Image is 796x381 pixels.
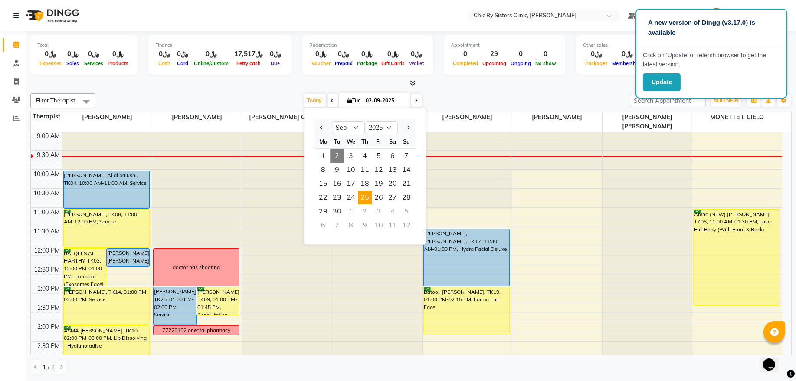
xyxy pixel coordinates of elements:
[32,189,62,198] div: 10:30 AM
[330,190,344,204] span: 23
[64,171,149,208] div: [PERSON_NAME] Al al balushi, TK04, 10:00 AM-11:00 AM, Service
[344,163,358,177] span: 10
[234,60,263,66] span: Petty cash
[603,112,692,132] span: [PERSON_NAME] [PERSON_NAME]
[400,177,413,190] span: 21
[316,163,330,177] span: 8
[33,265,62,274] div: 12:30 PM
[346,97,364,104] span: Tue
[32,227,62,236] div: 11:30 AM
[386,190,400,204] div: Saturday, September 27, 2025
[400,218,413,232] div: Sunday, October 12, 2025
[533,49,558,59] div: 0
[372,135,386,148] div: Fr
[423,112,512,123] span: [PERSON_NAME]
[358,177,372,190] div: Thursday, September 18, 2025
[36,131,62,141] div: 9:00 AM
[709,8,724,23] img: Khulood al adawi
[330,149,344,163] span: 2
[692,112,782,123] span: MONETTE I. CIELO
[400,163,413,177] div: Sunday, September 14, 2025
[309,49,333,59] div: ﷼0
[358,163,372,177] span: 11
[105,49,131,59] div: ﷼0
[33,246,62,255] div: 12:00 PM
[400,204,413,218] div: Sunday, October 5, 2025
[316,149,330,163] span: 1
[372,149,386,163] div: Friday, September 5, 2025
[355,60,379,66] span: Package
[64,249,106,286] div: BALQEES AL HARTHY, TK03, 12:00 PM-01:00 PM, Exocobio (Exosomes Face)
[643,73,681,91] button: Update
[22,3,82,28] img: logo
[266,49,285,59] div: ﷼0
[156,60,173,66] span: Cash
[316,204,330,218] div: Monday, September 29, 2025
[344,218,358,232] div: Wednesday, October 8, 2025
[386,163,400,177] span: 13
[358,163,372,177] div: Thursday, September 11, 2025
[192,60,231,66] span: Online/Custom
[330,204,344,218] span: 30
[610,49,645,59] div: ﷼0
[480,49,508,59] div: 29
[330,204,344,218] div: Tuesday, September 30, 2025
[316,204,330,218] span: 29
[358,149,372,163] div: Thursday, September 4, 2025
[451,49,480,59] div: 0
[451,60,480,66] span: Completed
[32,208,62,217] div: 11:00 AM
[372,177,386,190] div: Friday, September 19, 2025
[174,49,192,59] div: ﷼0
[400,149,413,163] div: Sunday, September 7, 2025
[694,210,780,305] div: Amna (NEW) [PERSON_NAME], TK06, 11:00 AM-01:30 PM, Laser Full Body (With Front & Back)
[386,149,400,163] span: 6
[372,204,386,218] div: Friday, October 3, 2025
[355,49,379,59] div: ﷼0
[333,60,355,66] span: Prepaid
[330,163,344,177] div: Tuesday, September 9, 2025
[330,163,344,177] span: 9
[344,177,358,190] span: 17
[344,190,358,204] div: Wednesday, September 24, 2025
[197,287,239,315] div: [PERSON_NAME], TK09, 01:00 PM-01:45 PM, Consultation
[316,135,330,148] div: Mo
[583,60,610,66] span: Packages
[344,163,358,177] div: Wednesday, September 10, 2025
[386,135,400,148] div: Sa
[31,112,62,121] div: Therapist
[386,190,400,204] span: 27
[309,60,333,66] span: Voucher
[64,210,149,247] div: [PERSON_NAME], TK08, 11:00 AM-12:00 PM, Service
[36,342,62,351] div: 2:30 PM
[533,60,558,66] span: No show
[64,287,149,325] div: [PERSON_NAME], TK14, 01:00 PM-02:00 PM, Service
[372,218,386,232] div: Friday, October 10, 2025
[316,190,330,204] span: 22
[583,49,610,59] div: ﷼0
[610,60,645,66] span: Memberships
[344,149,358,163] span: 3
[330,218,344,232] div: Tuesday, October 7, 2025
[358,149,372,163] span: 4
[37,42,131,49] div: Total
[36,284,62,293] div: 1:00 PM
[372,163,386,177] span: 12
[386,149,400,163] div: Saturday, September 6, 2025
[386,218,400,232] div: Saturday, October 11, 2025
[372,190,386,204] div: Friday, September 26, 2025
[400,177,413,190] div: Sunday, September 21, 2025
[318,121,325,135] button: Previous month
[372,163,386,177] div: Friday, September 12, 2025
[269,60,282,66] span: Due
[364,94,407,107] input: 2025-09-02
[372,149,386,163] span: 5
[64,49,82,59] div: ﷼0
[333,49,355,59] div: ﷼0
[316,190,330,204] div: Monday, September 22, 2025
[512,112,602,123] span: [PERSON_NAME]
[358,190,372,204] span: 25
[404,121,412,135] button: Next month
[155,49,174,59] div: ﷼0
[400,190,413,204] span: 28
